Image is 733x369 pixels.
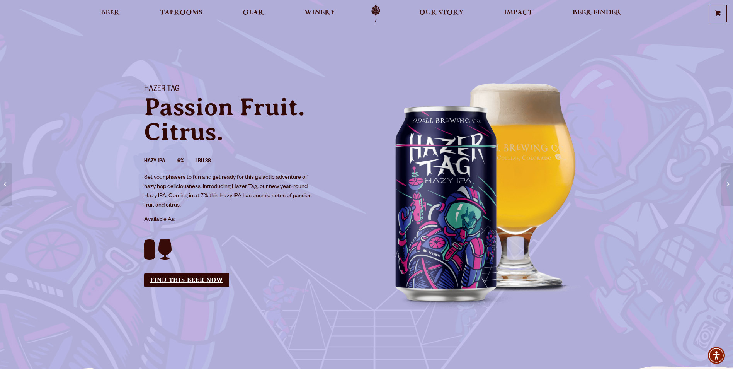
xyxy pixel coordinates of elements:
[573,10,621,16] span: Beer Finder
[96,5,125,22] a: Beer
[177,157,196,167] li: 6%
[160,10,202,16] span: Taprooms
[144,273,229,287] a: Find this Beer Now
[499,5,537,22] a: Impact
[155,5,207,22] a: Taprooms
[299,5,340,22] a: Winery
[361,5,390,22] a: Odell Home
[414,5,469,22] a: Our Story
[144,157,177,167] li: Hazy IPA
[243,10,264,16] span: Gear
[708,347,725,364] div: Accessibility Menu
[144,85,357,95] h1: Hazer Tag
[304,10,335,16] span: Winery
[568,5,626,22] a: Beer Finder
[367,75,599,328] img: Image of can and pour
[144,95,357,144] p: Passion Fruit. Citrus.
[419,10,464,16] span: Our Story
[101,10,120,16] span: Beer
[504,10,532,16] span: Impact
[196,157,223,167] li: IBU 38
[144,215,357,225] p: Available As:
[144,173,315,210] p: Set your phasers to fun and get ready for this galactic adventure of hazy hop deliciousness. Intr...
[238,5,269,22] a: Gear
